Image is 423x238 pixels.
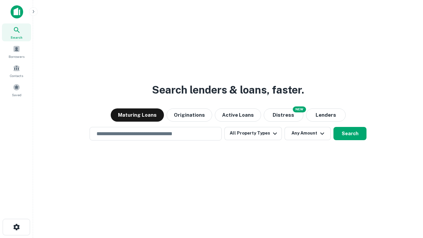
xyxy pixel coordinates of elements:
img: capitalize-icon.png [11,5,23,19]
button: Maturing Loans [111,108,164,122]
button: Search distressed loans with lien and other non-mortgage details. [264,108,303,122]
button: Active Loans [215,108,261,122]
button: Lenders [306,108,346,122]
span: Search [11,35,22,40]
button: Originations [167,108,212,122]
span: Contacts [10,73,23,78]
div: NEW [293,106,306,112]
button: Any Amount [285,127,331,140]
iframe: Chat Widget [390,164,423,196]
a: Borrowers [2,43,31,60]
button: All Property Types [224,127,282,140]
span: Saved [12,92,21,98]
h3: Search lenders & loans, faster. [152,82,304,98]
a: Saved [2,81,31,99]
a: Contacts [2,62,31,80]
button: Search [333,127,366,140]
span: Borrowers [9,54,24,59]
a: Search [2,23,31,41]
